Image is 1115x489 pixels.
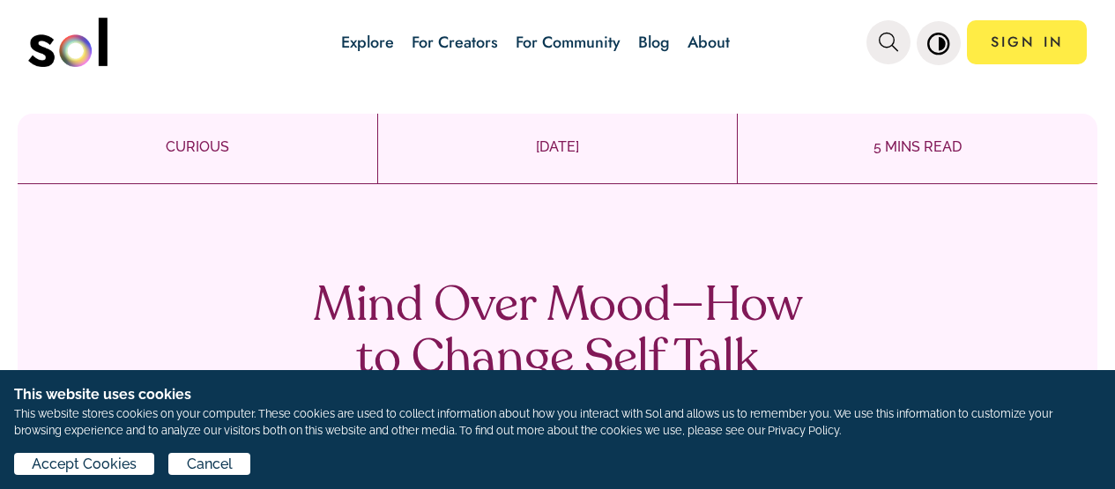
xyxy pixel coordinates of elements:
[378,137,738,158] p: [DATE]
[28,11,1088,73] nav: main navigation
[298,281,818,387] h1: Mind Over Mood—How to Change Self Talk
[688,31,730,54] a: About
[32,454,137,475] span: Accept Cookies
[341,31,394,54] a: Explore
[412,31,498,54] a: For Creators
[638,31,670,54] a: Blog
[168,453,249,475] button: Cancel
[18,137,377,158] p: CURIOUS
[14,405,1101,439] p: This website stores cookies on your computer. These cookies are used to collect information about...
[14,384,1101,405] h1: This website uses cookies
[187,454,233,475] span: Cancel
[28,18,108,67] img: logo
[14,453,154,475] button: Accept Cookies
[516,31,621,54] a: For Community
[967,20,1087,64] a: SIGN IN
[738,137,1097,158] p: 5 MINS READ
